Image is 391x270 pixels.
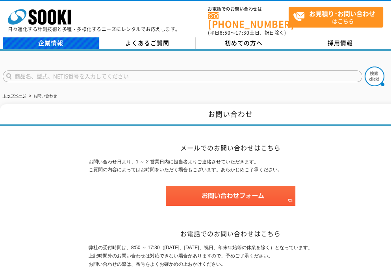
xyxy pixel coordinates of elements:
[3,37,99,49] a: 企業情報
[89,229,372,238] h2: お電話でのお問い合わせはこちら
[196,37,292,49] a: 初めての方へ
[89,244,372,268] p: 弊社の受付時間は、8:50 ～ 17:30（[DATE]、[DATE]、祝日、年末年始等の休業を除く）となっています。 上記時間外のお問い合わせは対応できない場合がありますので、予めご了承くださ...
[292,37,389,49] a: 採用情報
[3,70,362,82] input: 商品名、型式、NETIS番号を入力してください
[235,29,250,36] span: 17:30
[293,7,383,27] span: はこちら
[289,7,383,28] a: お見積り･お問い合わせはこちら
[365,67,384,86] img: btn_search.png
[3,94,26,98] a: トップページ
[208,12,289,28] a: [PHONE_NUMBER]
[28,92,57,100] li: お問い合わせ
[8,27,180,31] p: 日々進化する計測技術と多種・多様化するニーズにレンタルでお応えします。
[208,29,286,36] span: (平日 ～ 土日、祝日除く)
[309,9,375,18] strong: お見積り･お問い合わせ
[99,37,196,49] a: よくあるご質問
[89,158,372,174] p: お問い合わせ日より、1 ～ 2 営業日内に担当者よりご連絡させていただきます。 ご質問の内容によってはお時間をいただく場合もございます。あらかじめご了承ください。
[208,7,289,11] span: お電話でのお問い合わせは
[220,29,231,36] span: 8:50
[166,199,295,204] a: お問い合わせフォーム
[225,39,263,47] span: 初めての方へ
[89,144,372,152] h2: メールでのお問い合わせはこちら
[166,186,295,206] img: お問い合わせフォーム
